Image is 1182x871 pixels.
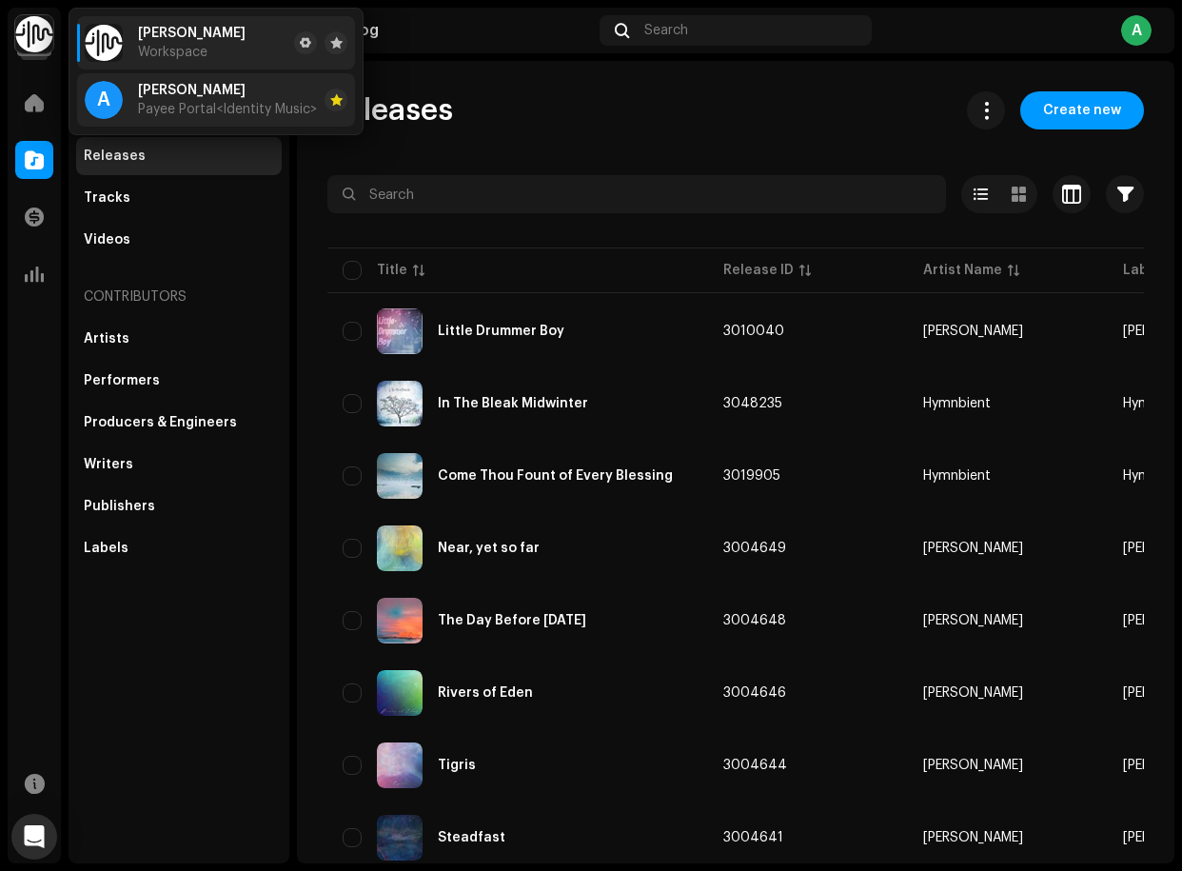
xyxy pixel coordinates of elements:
re-m-nav-item: Artists [76,320,282,358]
div: Writers [84,457,133,472]
img: 4fe9051d-2334-4452-8581-735bf68972ee [377,598,423,643]
div: Title [377,261,407,280]
span: 3048235 [723,397,782,410]
span: Andrew Robinson [138,83,246,98]
re-a-nav-header: Contributors [76,274,282,320]
span: 3019905 [723,469,780,483]
div: Open Intercom Messenger [11,814,57,860]
div: Steadfast [438,831,505,844]
img: 80adfdd1-7dbe-418d-8c07-1813fa647ce7 [377,815,423,861]
div: Hymnbient [923,397,991,410]
span: Hymnbient [923,469,1093,483]
span: 3004641 [723,831,783,844]
span: Raphah [923,542,1093,555]
div: Little Drummer Boy [438,325,564,338]
span: Payee Portal <Identity Music> [138,102,317,117]
div: Publishers [84,499,155,514]
re-m-nav-item: Tracks [76,179,282,217]
div: [PERSON_NAME] [923,542,1023,555]
re-m-nav-item: Labels [76,529,282,567]
span: Releases [327,91,453,129]
div: [PERSON_NAME] [923,686,1023,700]
span: <Identity Music> [216,103,317,116]
div: A [1121,15,1152,46]
img: 0f74c21f-6d1c-4dbc-9196-dbddad53419e [15,15,53,53]
img: 8816ea6b-f5f8-4f0d-8ed0-36c9e6494c40 [377,525,423,571]
div: Catalog [320,23,592,38]
div: Labels [84,541,128,556]
span: Workspace [138,45,207,60]
span: Create new [1043,91,1121,129]
div: Artist Name [923,261,1002,280]
div: Performers [84,373,160,388]
re-m-nav-item: Performers [76,362,282,400]
input: Search [327,175,946,213]
img: 7abe1a2d-915c-4834-a548-ca5ffd2acc3c [377,453,423,499]
div: A [85,81,123,119]
span: 3004646 [723,686,786,700]
img: 3b4e66f5-8a3c-45e1-9468-2bcf3c12ea70 [377,381,423,426]
img: 0f74c21f-6d1c-4dbc-9196-dbddad53419e [85,24,123,62]
span: Hymnbient [923,397,1093,410]
img: 36da6fe9-c6e8-4b4b-a8a0-f946d489eae9 [377,742,423,788]
span: 3004649 [723,542,786,555]
span: Raphah [138,26,246,41]
div: The Day Before Tomorrow [438,614,586,627]
re-m-nav-item: Videos [76,221,282,259]
span: Raphah [923,325,1093,338]
div: Releases [84,148,146,164]
div: Release ID [723,261,794,280]
span: Raphah [923,686,1093,700]
div: Hymnbient [923,469,991,483]
span: 3004648 [723,614,786,627]
div: Videos [84,232,130,247]
span: Raphah [923,614,1093,627]
button: Create new [1020,91,1144,129]
div: [PERSON_NAME] [923,759,1023,772]
span: Raphah [923,831,1093,844]
img: e73ab762-18c8-4d51-bdd2-1ca5da908252 [377,670,423,716]
span: 3004644 [723,759,787,772]
span: Raphah [923,759,1093,772]
re-m-nav-item: Writers [76,445,282,484]
div: [PERSON_NAME] [923,614,1023,627]
re-m-nav-item: Publishers [76,487,282,525]
re-m-nav-item: Producers & Engineers [76,404,282,442]
div: [PERSON_NAME] [923,325,1023,338]
div: Artists [84,331,129,346]
div: [PERSON_NAME] [923,831,1023,844]
div: Come Thou Fount of Every Blessing [438,469,673,483]
div: In The Bleak Midwinter [438,397,588,410]
re-m-nav-item: Releases [76,137,282,175]
span: Search [644,23,688,38]
div: Rivers of Eden [438,686,533,700]
div: Tigris [438,759,476,772]
span: 3010040 [723,325,784,338]
div: Producers & Engineers [84,415,237,430]
div: Near, yet so far [438,542,540,555]
img: a5a99682-b36f-47d4-a8a4-f6f158f2431a [377,308,423,354]
div: Tracks [84,190,130,206]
